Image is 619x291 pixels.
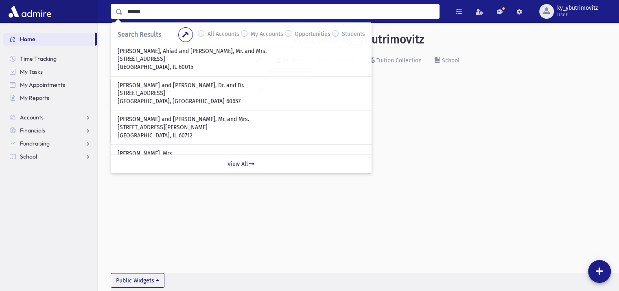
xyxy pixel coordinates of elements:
[118,115,365,123] p: [PERSON_NAME] and [PERSON_NAME], Mr. and Mrs.
[3,78,97,91] a: My Appointments
[118,123,365,132] p: [STREET_ADDRESS][PERSON_NAME]
[3,150,97,163] a: School
[557,11,598,18] span: User
[118,47,365,55] p: [PERSON_NAME], Ahiad and [PERSON_NAME], Mr. and Mrs.
[20,81,65,88] span: My Appointments
[118,82,365,90] p: [PERSON_NAME] and [PERSON_NAME], Dr. and Dr.
[3,52,97,65] a: Time Tracking
[111,273,164,288] button: Public Widgets
[375,57,422,64] div: Tuition Collection
[3,111,97,124] a: Accounts
[3,33,95,46] a: Home
[20,153,37,160] span: School
[20,35,35,43] span: Home
[118,150,365,158] p: [PERSON_NAME], Mrs.
[20,140,50,147] span: Fundraising
[428,50,466,73] a: School
[20,127,45,134] span: Financials
[118,63,365,71] p: [GEOGRAPHIC_DATA], IL 60015
[440,57,459,64] div: School
[7,3,53,20] img: AdmirePro
[20,55,57,62] span: Time Tracking
[118,132,365,140] p: [GEOGRAPHIC_DATA], IL 60712
[3,91,97,104] a: My Reports
[20,68,43,75] span: My Tasks
[118,89,365,97] p: [STREET_ADDRESS]
[361,50,428,73] a: Tuition Collection
[557,5,598,11] span: ky_ybutrimovitz
[208,30,239,40] label: All Accounts
[118,55,365,63] p: [STREET_ADDRESS]
[342,30,365,40] label: Students
[20,114,44,121] span: Accounts
[118,97,365,106] p: [GEOGRAPHIC_DATA], [GEOGRAPHIC_DATA] 60657
[111,154,372,173] a: View All
[118,31,161,38] span: Search Results
[122,4,439,19] input: Search
[3,65,97,78] a: My Tasks
[295,30,330,40] label: Opportunities
[3,124,97,137] a: Financials
[251,30,283,40] label: My Accounts
[3,137,97,150] a: Fundraising
[20,94,49,101] span: My Reports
